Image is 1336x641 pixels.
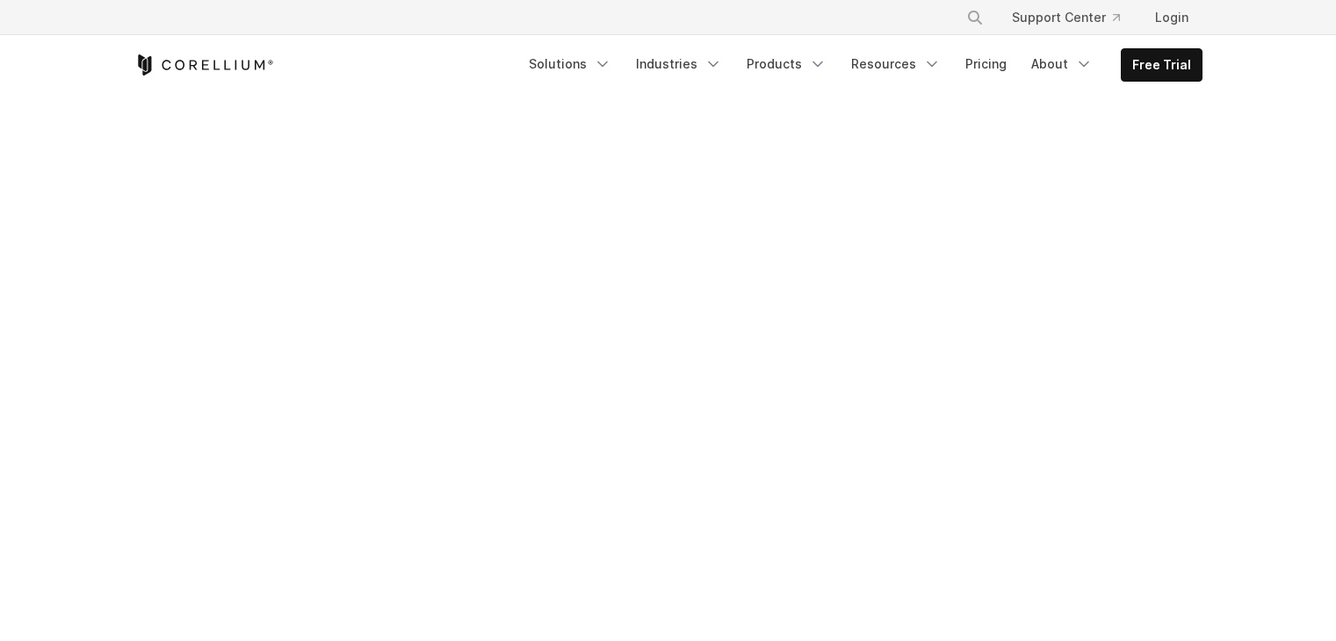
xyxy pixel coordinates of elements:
button: Search [959,2,991,33]
div: Navigation Menu [518,48,1202,82]
a: Login [1141,2,1202,33]
a: Industries [625,48,733,80]
a: Support Center [998,2,1134,33]
a: Corellium Home [134,54,274,76]
a: Resources [841,48,951,80]
a: Free Trial [1122,49,1202,81]
a: Pricing [955,48,1017,80]
div: Navigation Menu [945,2,1202,33]
a: Solutions [518,48,622,80]
a: About [1021,48,1103,80]
a: Products [736,48,837,80]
